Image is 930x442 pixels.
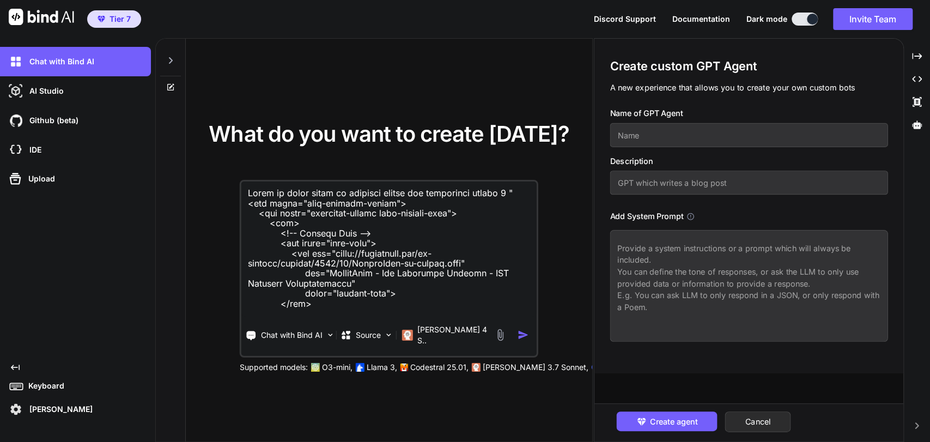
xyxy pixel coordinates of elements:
[483,362,588,373] p: [PERSON_NAME] 3.7 Sonnet,
[472,363,481,372] img: claude
[610,107,888,119] h3: Name of GPT Agent
[356,330,381,341] p: Source
[7,82,25,100] img: darkAi-studio
[25,56,94,67] p: Chat with Bind AI
[240,362,308,373] p: Supported models:
[650,415,697,427] span: Create agent
[725,411,791,432] button: Cancel
[110,14,131,25] span: Tier 7
[672,14,730,23] span: Documentation
[494,329,507,341] img: attachment
[25,86,64,96] p: AI Studio
[402,330,413,341] img: Claude 4 Sonnet
[594,14,656,23] span: Discord Support
[746,14,787,25] span: Dark mode
[610,123,888,147] input: Name
[311,363,320,372] img: GPT-4
[326,330,335,340] img: Pick Tools
[7,141,25,159] img: cloudideIcon
[417,324,490,346] p: [PERSON_NAME] 4 S..
[7,111,25,130] img: githubDark
[7,400,25,419] img: settings
[594,15,656,23] button: Discord Support
[24,380,64,391] p: Keyboard
[24,173,55,184] p: Upload
[25,404,93,415] p: [PERSON_NAME]
[25,144,41,155] p: IDE
[261,330,323,341] p: Chat with Bind AI
[410,362,469,373] p: Codestral 25.01,
[7,52,25,71] img: darkChat
[87,10,141,28] button: premiumTier 7
[98,16,105,22] img: premium
[518,329,529,341] img: icon
[672,15,730,23] button: Documentation
[833,8,913,30] button: Invite Team
[610,155,888,167] h3: Description
[400,364,408,371] img: Mistral-AI
[209,120,569,147] span: What do you want to create [DATE]?
[356,363,364,372] img: Llama2
[25,115,78,126] p: Github (beta)
[610,82,888,94] p: A new experience that allows you to create your own custom bots
[9,9,74,25] img: Bind AI
[610,58,888,74] h1: Create custom GPT Agent
[592,363,600,372] img: claude
[367,362,397,373] p: Llama 3,
[322,362,352,373] p: O3-mini,
[616,411,717,431] button: Create agent
[384,330,393,340] img: Pick Models
[610,210,683,222] h3: Add System Prompt
[610,171,888,195] input: GPT which writes a blog post
[241,181,537,317] textarea: Lorem ip dolor sitam co adipisci elitse doe temporinci utlabo 9 "<etd magna="aliq-enimadm-veniam"...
